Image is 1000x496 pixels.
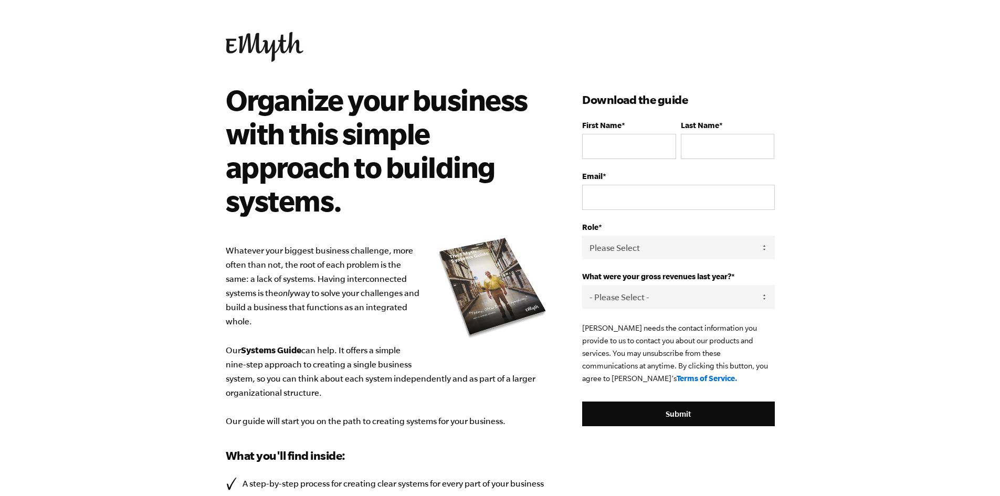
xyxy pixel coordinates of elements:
[582,121,622,130] span: First Name
[582,172,603,181] span: Email
[226,32,303,62] img: EMyth
[582,223,598,231] span: Role
[582,91,774,108] h3: Download the guide
[241,345,301,355] b: Systems Guide
[226,477,551,491] li: A step-by-step process for creating clear systems for every part of your business
[582,322,774,385] p: [PERSON_NAME] needs the contact information you provide to us to contact you about our products a...
[435,234,551,342] img: e-myth systems guide organize your business
[226,244,551,428] p: Whatever your biggest business challenge, more often than not, the root of each problem is the sa...
[226,447,551,464] h3: What you'll find inside:
[681,121,719,130] span: Last Name
[278,288,294,298] i: only
[582,272,731,281] span: What were your gross revenues last year?
[226,83,536,217] h2: Organize your business with this simple approach to building systems.
[677,374,738,383] a: Terms of Service.
[582,402,774,427] input: Submit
